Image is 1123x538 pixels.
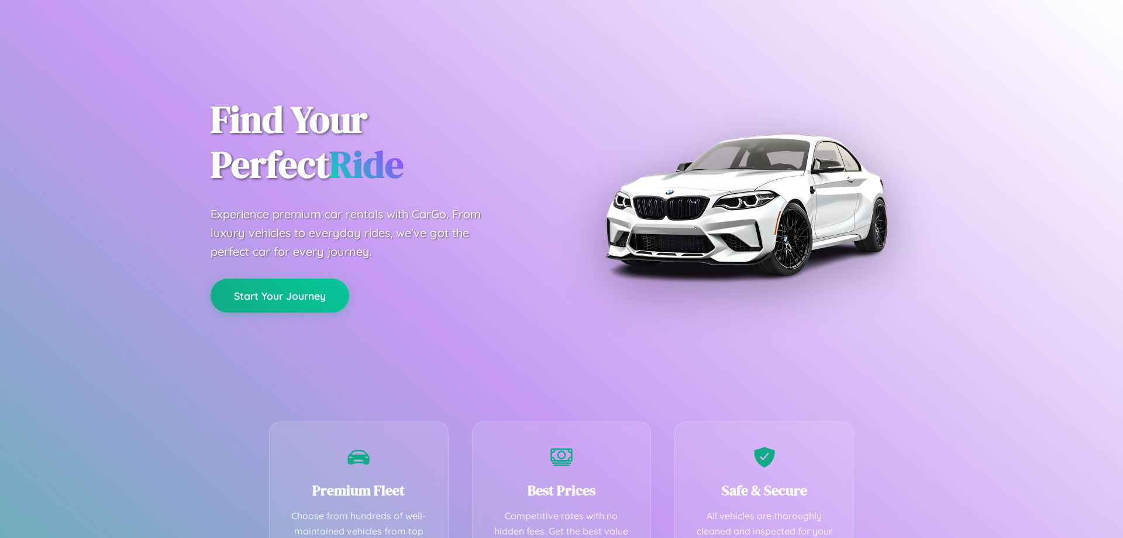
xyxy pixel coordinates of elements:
[211,205,503,261] p: Experience premium car rentals with CarGo. From luxury vehicles to everyday rides, we've got the ...
[490,481,633,500] h3: Best Prices
[329,139,404,190] span: Ride
[211,97,544,187] h1: Find Your Perfect
[211,279,349,313] button: Start Your Journey
[693,481,836,500] h3: Safe & Secure
[287,481,430,500] h3: Premium Fleet
[600,59,892,351] img: Premium BMW car rental vehicle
